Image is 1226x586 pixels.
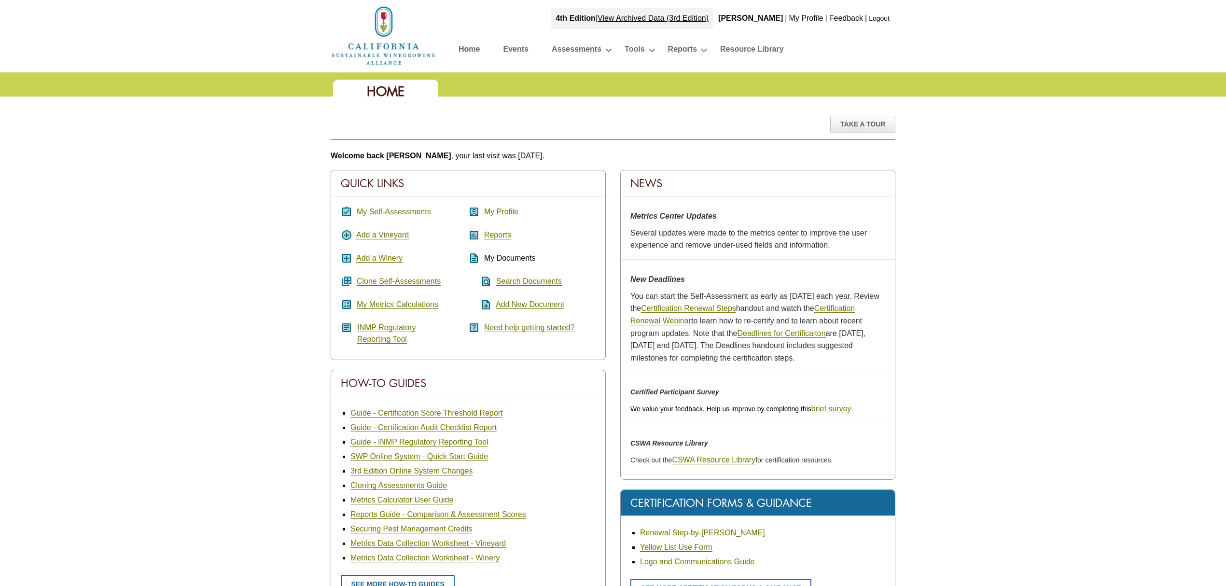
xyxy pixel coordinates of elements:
div: How-To Guides [331,370,605,396]
i: help_center [468,322,480,334]
a: SWP Online System - Quick Start Guide [350,452,488,461]
div: | [824,8,828,29]
a: Need help getting started? [484,323,575,332]
a: Logout [869,14,890,22]
a: Resource Library [720,42,784,59]
a: Securing Pest Management Credits [350,525,473,533]
a: brief survey [811,405,851,413]
span: Several updates were made to the metrics center to improve the user experience and remove under-u... [630,229,867,250]
a: Events [503,42,528,59]
a: Home [331,31,437,39]
i: add_circle [341,229,352,241]
em: CSWA Resource Library [630,439,708,447]
i: assignment_turned_in [341,206,352,218]
a: My Metrics Calculations [357,300,438,309]
i: assessment [468,229,480,241]
div: | [864,8,868,29]
a: Metrics Data Collection Worksheet - Winery [350,554,500,562]
a: Cloning Assessments Guide [350,481,447,490]
a: My Profile [484,208,518,216]
div: | [551,8,713,29]
a: Home [459,42,480,59]
div: Quick Links [331,170,605,196]
span: We value your feedback. Help us improve by completing this . [630,405,853,413]
em: Certified Participant Survey [630,388,719,396]
a: Deadlines for Certificaiton [737,329,825,338]
span: Home [367,83,404,100]
img: logo_cswa2x.png [331,5,437,67]
a: Reports Guide - Comparison & Assessment Scores [350,510,526,519]
b: [PERSON_NAME] [718,14,783,22]
a: Assessments [552,42,601,59]
i: article [341,322,352,334]
strong: Metrics Center Updates [630,212,717,220]
a: 3rd Edition Online System Changes [350,467,473,475]
a: Metrics Calculator User Guide [350,496,453,504]
a: Add a Vineyard [356,231,409,239]
a: Guide - INMP Regulatory Reporting Tool [350,438,488,446]
a: Guide - Certification Audit Checklist Report [350,423,497,432]
a: View Archived Data (3rd Edition) [598,14,709,22]
div: | [784,8,788,29]
a: Reports [668,42,697,59]
a: Add a Winery [356,254,403,263]
i: add_box [341,252,352,264]
a: My Profile [789,14,823,22]
div: Take A Tour [830,116,895,132]
p: You can start the Self-Assessment as early as [DATE] each year. Review the handout and watch the ... [630,290,885,364]
a: INMP RegulatoryReporting Tool [357,323,416,344]
a: Metrics Data Collection Worksheet - Vineyard [350,539,506,548]
a: Logo and Communications Guide [640,558,754,566]
a: Feedback [829,14,863,22]
span: My Documents [484,254,536,262]
a: Clone Self-Assessments [357,277,441,286]
a: Yellow List Use Form [640,543,712,552]
a: Reports [484,231,511,239]
a: Add New Document [496,300,564,309]
span: Check out the for certification resources. [630,456,833,464]
a: My Self-Assessments [357,208,431,216]
i: description [468,252,480,264]
strong: New Deadlines [630,275,685,283]
i: calculate [341,299,352,310]
i: account_box [468,206,480,218]
div: Certification Forms & Guidance [621,490,895,516]
strong: 4th Edition [556,14,596,22]
a: Tools [625,42,644,59]
a: CSWA Resource Library [672,456,755,464]
div: News [621,170,895,196]
b: Welcome back [PERSON_NAME] [331,152,451,160]
i: queue [341,276,352,287]
a: Certification Renewal Steps [641,304,736,313]
a: Renewal Step-by-[PERSON_NAME] [640,529,765,537]
a: Certification Renewal Webinar [630,304,855,325]
p: , your last visit was [DATE]. [331,150,895,162]
i: note_add [468,299,492,310]
a: Search Documents [496,277,562,286]
a: Guide - Certification Score Threshold Report [350,409,502,418]
i: find_in_page [468,276,492,287]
